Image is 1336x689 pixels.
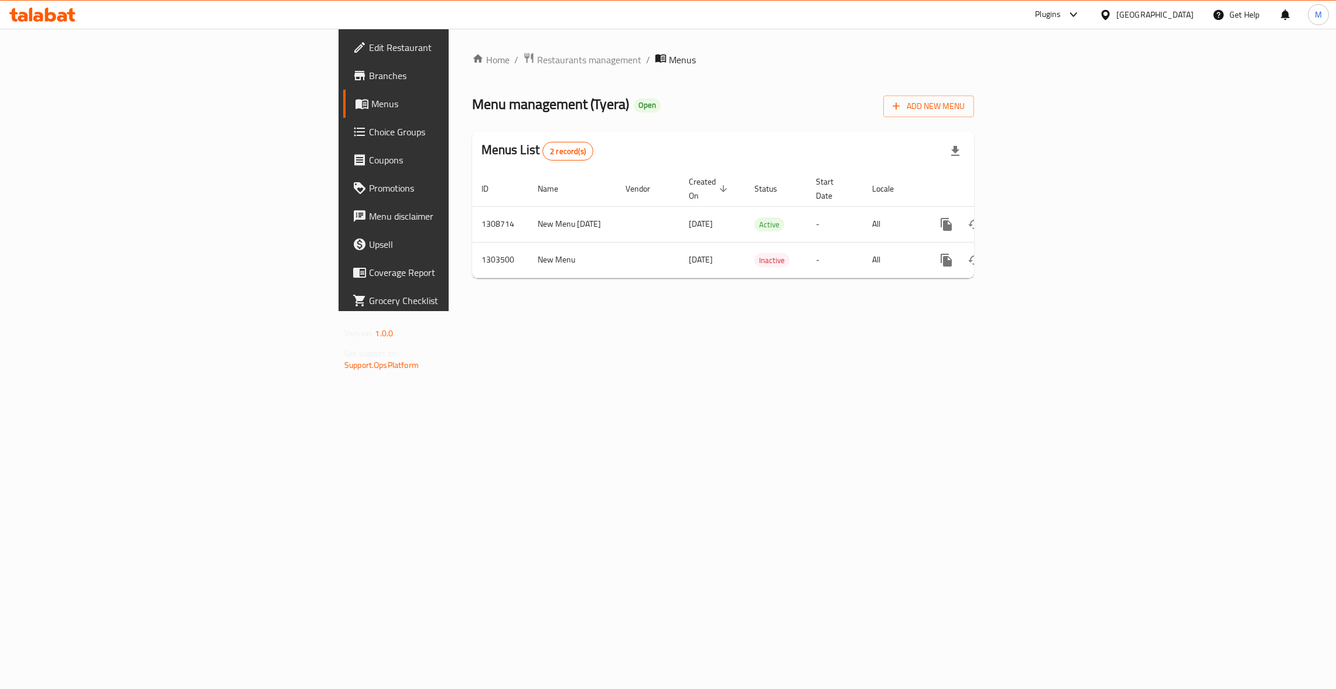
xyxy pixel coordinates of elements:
[343,258,562,286] a: Coverage Report
[646,53,650,67] li: /
[343,118,562,146] a: Choice Groups
[542,142,593,161] div: Total records count
[1315,8,1322,21] span: M
[932,246,961,274] button: more
[343,230,562,258] a: Upsell
[669,53,696,67] span: Menus
[863,206,923,242] td: All
[343,90,562,118] a: Menus
[689,216,713,231] span: [DATE]
[343,33,562,62] a: Edit Restaurant
[369,69,552,83] span: Branches
[369,40,552,54] span: Edit Restaurant
[343,174,562,202] a: Promotions
[626,182,665,196] span: Vendor
[689,175,731,203] span: Created On
[754,254,790,267] span: Inactive
[369,237,552,251] span: Upsell
[807,206,863,242] td: -
[807,242,863,278] td: -
[481,141,593,161] h2: Menus List
[344,346,398,361] span: Get support on:
[543,146,593,157] span: 2 record(s)
[472,52,974,67] nav: breadcrumb
[932,210,961,238] button: more
[1116,8,1194,21] div: [GEOGRAPHIC_DATA]
[472,91,629,117] span: Menu management ( Tyera )
[634,100,661,110] span: Open
[941,137,969,165] div: Export file
[369,153,552,167] span: Coupons
[343,202,562,230] a: Menu disclaimer
[863,242,923,278] td: All
[481,182,504,196] span: ID
[528,206,616,242] td: New Menu [DATE]
[523,52,641,67] a: Restaurants management
[344,326,373,341] span: Version:
[754,218,784,231] span: Active
[893,99,965,114] span: Add New Menu
[369,294,552,308] span: Grocery Checklist
[754,217,784,231] div: Active
[343,286,562,315] a: Grocery Checklist
[371,97,552,111] span: Menus
[344,357,419,373] a: Support.OpsPlatform
[634,98,661,112] div: Open
[538,182,573,196] span: Name
[754,182,792,196] span: Status
[537,53,641,67] span: Restaurants management
[369,209,552,223] span: Menu disclaimer
[1035,8,1061,22] div: Plugins
[343,62,562,90] a: Branches
[883,95,974,117] button: Add New Menu
[872,182,909,196] span: Locale
[375,326,393,341] span: 1.0.0
[816,175,849,203] span: Start Date
[923,171,1054,207] th: Actions
[369,125,552,139] span: Choice Groups
[689,252,713,267] span: [DATE]
[472,171,1054,278] table: enhanced table
[528,242,616,278] td: New Menu
[343,146,562,174] a: Coupons
[369,265,552,279] span: Coverage Report
[369,181,552,195] span: Promotions
[754,253,790,267] div: Inactive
